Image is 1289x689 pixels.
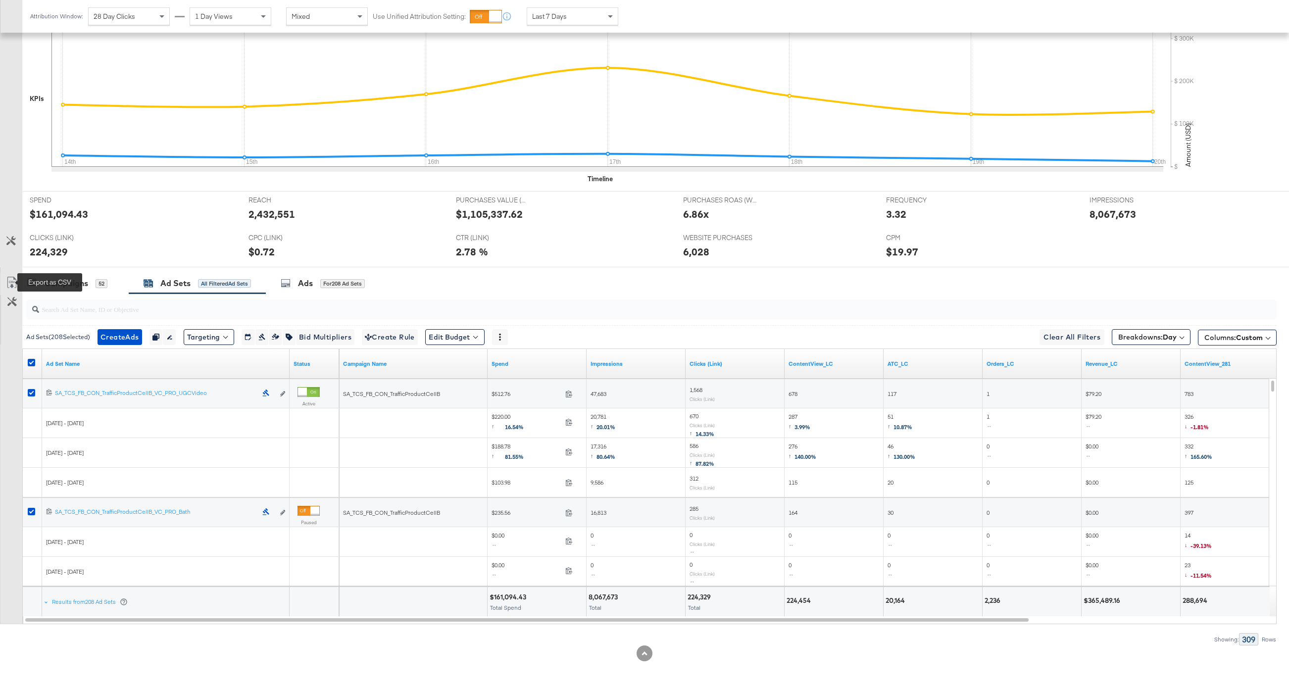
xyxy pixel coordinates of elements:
span: 1 [987,413,995,433]
sub: Clicks (Link) [690,422,715,428]
sub: Clicks (Link) [690,485,715,491]
span: [DATE] - [DATE] [46,449,84,456]
div: 309 [1239,633,1258,645]
div: 6.86x [683,207,709,221]
div: 224,329 [30,245,68,259]
span: 30 [888,509,893,516]
span: 164 [789,509,797,516]
span: Last 7 Days [532,12,567,21]
span: $79.20 [1086,390,1101,397]
div: Ads [298,278,313,289]
div: 224,454 [787,596,814,605]
span: Create Ads [100,331,139,344]
a: ContentView_LC [789,360,880,368]
span: 80.64% [596,453,615,460]
span: 0 [789,532,797,552]
button: Bid Multipliers [296,329,354,345]
button: Clear All Filters [1040,329,1104,345]
span: $103.98 [492,479,561,486]
span: ↔ [789,541,797,548]
span: 0 [987,532,995,552]
span: Total [589,604,601,611]
span: FREQUENCY [886,196,960,205]
span: Mixed [292,12,310,21]
span: 51 [888,413,912,433]
span: CPM [886,233,960,243]
div: $161,094.43 [490,592,529,602]
span: CLICKS (LINK) [30,233,104,243]
span: 783 [1185,390,1193,397]
span: 0 [888,532,896,552]
span: ↔ [987,571,995,578]
span: 0 [591,561,599,582]
span: ↑ [492,452,505,459]
a: Orders_LC [987,360,1078,368]
span: [DATE] - [DATE] [46,419,84,427]
span: ↑ [591,422,596,430]
span: 678 [789,390,797,397]
span: $0.00 [1086,509,1098,516]
span: 276 [789,443,816,463]
span: ↑ [789,422,794,430]
span: 16.54% [505,423,531,431]
span: ↔ [591,541,599,548]
span: 23 [1185,561,1212,582]
span: 285 [690,505,698,512]
span: $79.20 [1086,413,1101,433]
span: $0.00 [492,561,561,582]
button: CreateAds [98,329,142,345]
span: $0.00 [1086,532,1098,552]
span: 115 [789,479,797,486]
span: ↔ [1086,422,1094,430]
span: 0 [987,479,990,486]
span: $220.00 [492,413,561,433]
div: KPIs [30,94,44,103]
span: Total Spend [490,604,521,611]
span: 20.01% [596,423,615,431]
button: Targeting [184,329,234,345]
span: ↔ [690,548,698,555]
span: [DATE] - [DATE] [46,568,84,575]
span: Clear All Filters [1043,331,1100,344]
div: 224,329 [688,592,714,602]
span: 46 [888,443,915,463]
span: 20 [888,479,893,486]
span: 1 [987,390,990,397]
a: The total amount spent to date. [492,360,583,368]
label: Use Unified Attribution Setting: [373,12,466,21]
span: ↔ [789,571,797,578]
span: Columns: [1204,333,1263,343]
sub: Clicks (Link) [690,515,715,521]
div: Campaigns [45,278,88,289]
span: ↔ [1086,541,1094,548]
span: Bid Multipliers [299,331,351,344]
span: 397 [1185,509,1193,516]
sub: Clicks (Link) [690,452,715,458]
span: $235.56 [492,509,561,516]
a: Shows the current state of your Ad Set. [294,360,335,368]
label: Paused [297,519,320,526]
div: Showing: [1214,636,1239,643]
sub: Clicks (Link) [690,541,715,547]
span: 14.33% [695,430,714,438]
span: 165.60% [1190,453,1212,460]
div: 8,067,673 [589,592,621,602]
div: $0.72 [248,245,275,259]
span: 326 [1185,413,1209,433]
span: $0.00 [1086,443,1098,463]
div: $19.97 [886,245,918,259]
span: SPEND [30,196,104,205]
span: ↔ [591,571,599,578]
span: ↑ [1185,452,1190,459]
div: 52 [96,279,107,288]
button: Create Rule [362,329,418,345]
button: Edit Budget [425,329,485,345]
span: ↔ [492,541,507,548]
div: 2,236 [985,596,1003,605]
span: 47,683 [591,390,606,397]
span: ↔ [1086,571,1094,578]
span: CPC (LINK) [248,233,323,243]
span: 87.82% [695,460,714,467]
span: CTR (LINK) [456,233,530,243]
span: Total [688,604,700,611]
